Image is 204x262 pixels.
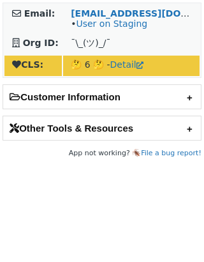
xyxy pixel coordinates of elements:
[24,8,55,19] strong: Email:
[110,59,143,70] a: Detail
[71,19,147,29] span: •
[76,19,147,29] a: User on Staging
[3,85,201,109] h2: Customer Information
[71,38,110,48] span: ¯\_(ツ)_/¯
[3,147,201,160] footer: App not working? 🪳
[12,59,43,70] strong: CLS:
[23,38,59,48] strong: Org ID:
[63,56,200,76] td: 🤔 6 🤔 -
[141,149,201,157] a: File a bug report!
[3,116,201,140] h2: Other Tools & Resources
